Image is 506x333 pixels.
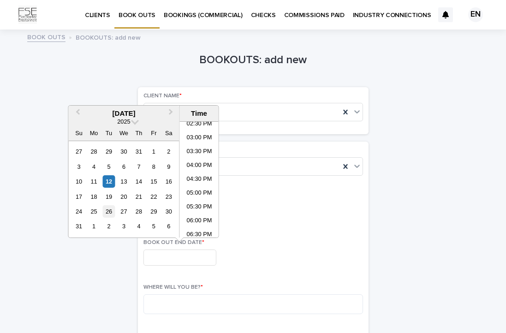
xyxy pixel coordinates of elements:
[143,240,204,245] span: BOOK OUT END DATE
[148,205,160,218] div: Choose Friday, August 29th, 2025
[148,220,160,232] div: Choose Friday, September 5th, 2025
[118,145,130,158] div: Choose Wednesday, July 30th, 2025
[143,93,182,99] span: CLIENT NAME
[88,190,100,203] div: Choose Monday, August 18th, 2025
[180,131,219,145] li: 03:00 PM
[118,220,130,232] div: Choose Wednesday, September 3rd, 2025
[88,145,100,158] div: Choose Monday, July 28th, 2025
[88,220,100,232] div: Choose Monday, September 1st, 2025
[102,161,115,173] div: Choose Tuesday, August 5th, 2025
[102,145,115,158] div: Choose Tuesday, July 29th, 2025
[88,127,100,139] div: Mo
[72,175,85,188] div: Choose Sunday, August 10th, 2025
[180,228,219,242] li: 06:30 PM
[132,145,145,158] div: Choose Thursday, July 31st, 2025
[132,175,145,188] div: Choose Thursday, August 14th, 2025
[162,127,175,139] div: Sa
[180,145,219,159] li: 03:30 PM
[180,214,219,228] li: 06:00 PM
[148,127,160,139] div: Fr
[148,175,160,188] div: Choose Friday, August 15th, 2025
[162,161,175,173] div: Choose Saturday, August 9th, 2025
[102,205,115,218] div: Choose Tuesday, August 26th, 2025
[165,107,179,121] button: Next Month
[118,205,130,218] div: Choose Wednesday, August 27th, 2025
[118,161,130,173] div: Choose Wednesday, August 6th, 2025
[69,107,84,121] button: Previous Month
[68,109,179,118] div: [DATE]
[118,190,130,203] div: Choose Wednesday, August 20th, 2025
[138,54,369,67] h1: BOOKOUTS: add new
[102,175,115,188] div: Choose Tuesday, August 12th, 2025
[132,190,145,203] div: Choose Thursday, August 21st, 2025
[132,161,145,173] div: Choose Thursday, August 7th, 2025
[143,285,203,290] span: WHERE WILL YOU BE?
[88,161,100,173] div: Choose Monday, August 4th, 2025
[180,201,219,214] li: 05:30 PM
[102,190,115,203] div: Choose Tuesday, August 19th, 2025
[132,220,145,232] div: Choose Thursday, September 4th, 2025
[132,205,145,218] div: Choose Thursday, August 28th, 2025
[180,173,219,187] li: 04:30 PM
[117,118,130,125] span: 2025
[18,6,37,24] img: Km9EesSdRbS9ajqhBzyo
[468,7,483,22] div: EN
[72,161,85,173] div: Choose Sunday, August 3rd, 2025
[162,190,175,203] div: Choose Saturday, August 23rd, 2025
[88,205,100,218] div: Choose Monday, August 25th, 2025
[76,32,141,42] p: BOOKOUTS: add new
[148,190,160,203] div: Choose Friday, August 22nd, 2025
[72,220,85,232] div: Choose Sunday, August 31st, 2025
[27,31,65,42] a: BOOK OUTS
[182,109,216,118] div: Time
[71,144,176,234] div: month 2025-08
[162,175,175,188] div: Choose Saturday, August 16th, 2025
[72,145,85,158] div: Choose Sunday, July 27th, 2025
[148,161,160,173] div: Choose Friday, August 8th, 2025
[118,127,130,139] div: We
[162,205,175,218] div: Choose Saturday, August 30th, 2025
[148,145,160,158] div: Choose Friday, August 1st, 2025
[132,127,145,139] div: Th
[72,205,85,218] div: Choose Sunday, August 24th, 2025
[88,175,100,188] div: Choose Monday, August 11th, 2025
[102,220,115,232] div: Choose Tuesday, September 2nd, 2025
[72,127,85,139] div: Su
[162,145,175,158] div: Choose Saturday, August 2nd, 2025
[102,127,115,139] div: Tu
[162,220,175,232] div: Choose Saturday, September 6th, 2025
[180,118,219,131] li: 02:30 PM
[180,159,219,173] li: 04:00 PM
[180,187,219,201] li: 05:00 PM
[72,190,85,203] div: Choose Sunday, August 17th, 2025
[118,175,130,188] div: Choose Wednesday, August 13th, 2025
